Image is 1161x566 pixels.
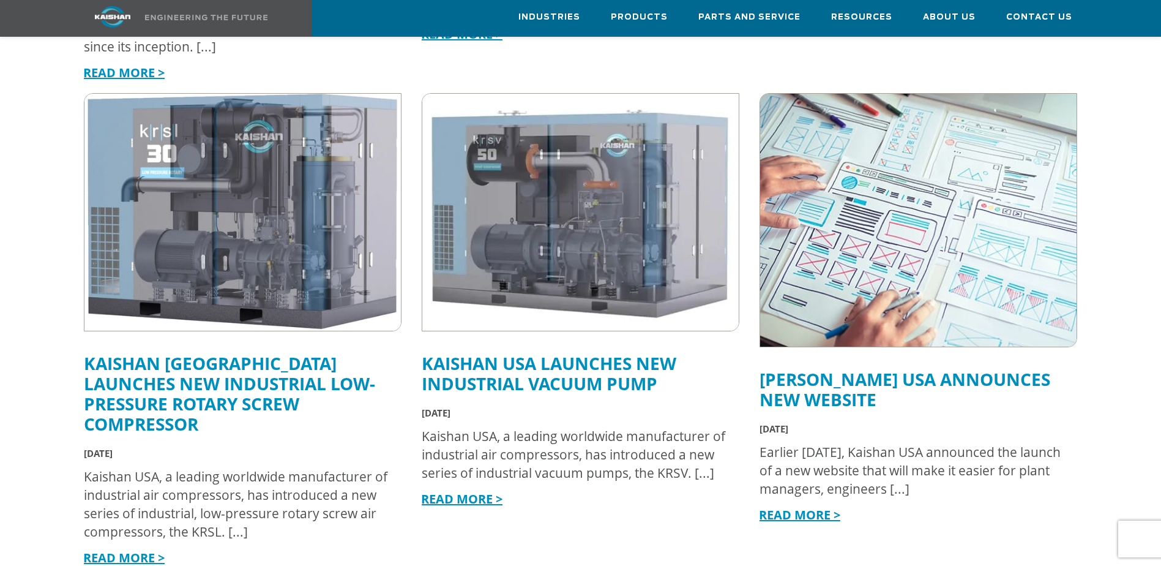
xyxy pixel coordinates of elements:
[84,447,113,459] span: [DATE]
[760,94,1077,347] img: new website framework
[923,1,976,34] a: About Us
[518,1,580,34] a: Industries
[83,64,165,81] a: READ MORE >
[84,94,401,331] img: krsl see-through
[1006,10,1072,25] span: Contact Us
[831,10,892,25] span: Resources
[1006,1,1072,34] a: Contact Us
[831,1,892,34] a: Resources
[83,549,165,566] a: READ MORE >
[518,10,580,25] span: Industries
[421,491,502,507] a: READ MORE >
[84,467,389,541] div: Kaishan USA, a leading worldwide manufacturer of industrial air compressors, has introduced a new...
[759,507,840,523] a: READ MORE >
[760,443,1065,498] div: Earlier [DATE], Kaishan USA announced the launch of a new website that will make it easier for pl...
[698,1,801,34] a: Parts and Service
[760,423,788,435] span: [DATE]
[422,427,727,482] div: Kaishan USA, a leading worldwide manufacturer of industrial air compressors, has introduced a new...
[611,1,668,34] a: Products
[923,10,976,25] span: About Us
[698,10,801,25] span: Parts and Service
[422,94,739,331] img: kaishan krsv 50
[145,15,267,20] img: Engineering the future
[422,352,676,395] a: Kaishan USA Launches New Industrial Vacuum Pump
[421,26,502,42] a: READ MORE >
[422,407,450,419] span: [DATE]
[611,10,668,25] span: Products
[84,352,375,436] a: Kaishan [GEOGRAPHIC_DATA] Launches New Industrial Low-Pressure Rotary Screw Compressor
[67,6,159,28] img: kaishan logo
[760,368,1050,411] a: [PERSON_NAME] USA Announces New Website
